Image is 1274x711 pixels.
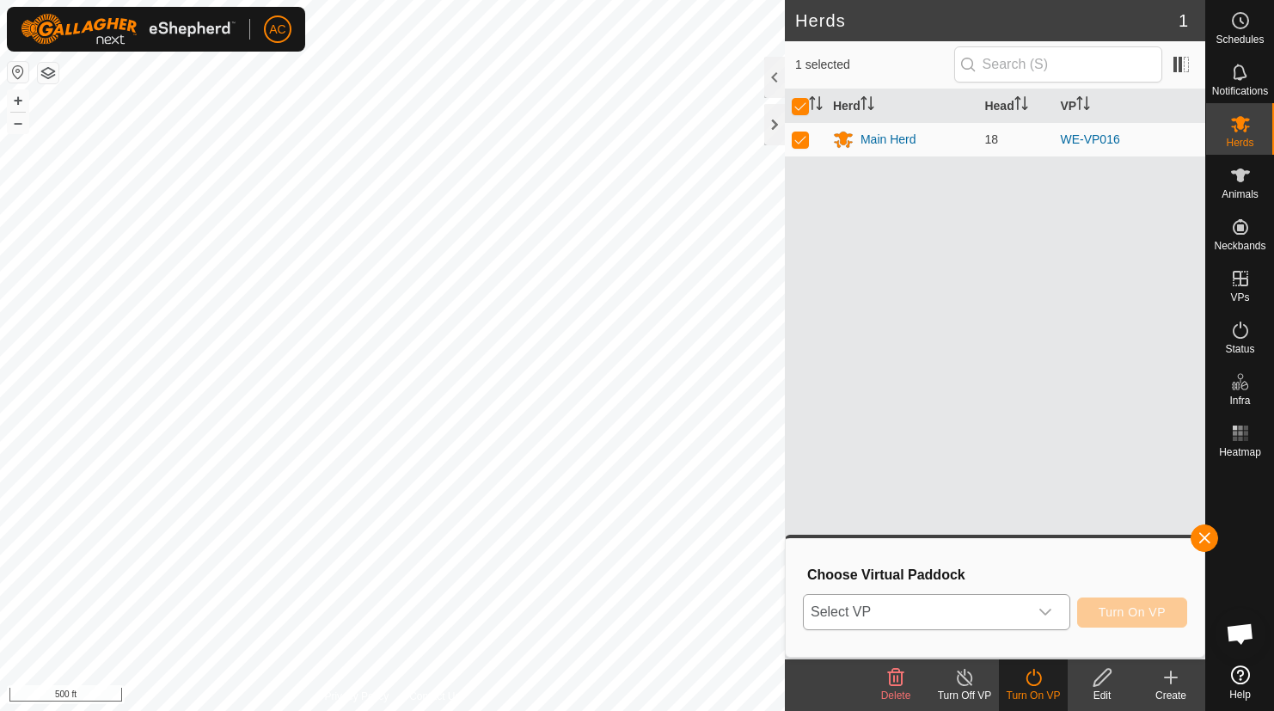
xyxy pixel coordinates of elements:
[1225,344,1254,354] span: Status
[409,689,460,704] a: Contact Us
[1215,608,1266,659] div: Open chat
[795,10,1179,31] h2: Herds
[8,90,28,111] button: +
[954,46,1162,83] input: Search (S)
[1136,688,1205,703] div: Create
[1077,598,1187,628] button: Turn On VP
[1212,86,1268,96] span: Notifications
[1222,189,1259,199] span: Animals
[1216,34,1264,45] span: Schedules
[38,63,58,83] button: Map Layers
[1060,132,1119,146] a: WE-VP016
[1229,690,1251,700] span: Help
[809,99,823,113] p-sorticon: Activate to sort
[1068,688,1136,703] div: Edit
[21,14,236,45] img: Gallagher Logo
[1226,138,1253,148] span: Herds
[1230,292,1249,303] span: VPs
[1179,8,1188,34] span: 1
[1053,89,1205,123] th: VP
[1219,447,1261,457] span: Heatmap
[999,688,1068,703] div: Turn On VP
[8,113,28,133] button: –
[8,62,28,83] button: Reset Map
[826,89,978,123] th: Herd
[984,132,998,146] span: 18
[804,595,1028,629] span: Select VP
[324,689,389,704] a: Privacy Policy
[861,131,916,149] div: Main Herd
[807,567,1187,583] h3: Choose Virtual Paddock
[1014,99,1028,113] p-sorticon: Activate to sort
[1214,241,1265,251] span: Neckbands
[1099,605,1166,619] span: Turn On VP
[1076,99,1090,113] p-sorticon: Activate to sort
[269,21,285,39] span: AC
[977,89,1053,123] th: Head
[795,56,954,74] span: 1 selected
[1028,595,1063,629] div: dropdown trigger
[1229,395,1250,406] span: Infra
[861,99,874,113] p-sorticon: Activate to sort
[930,688,999,703] div: Turn Off VP
[881,690,911,702] span: Delete
[1206,659,1274,707] a: Help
